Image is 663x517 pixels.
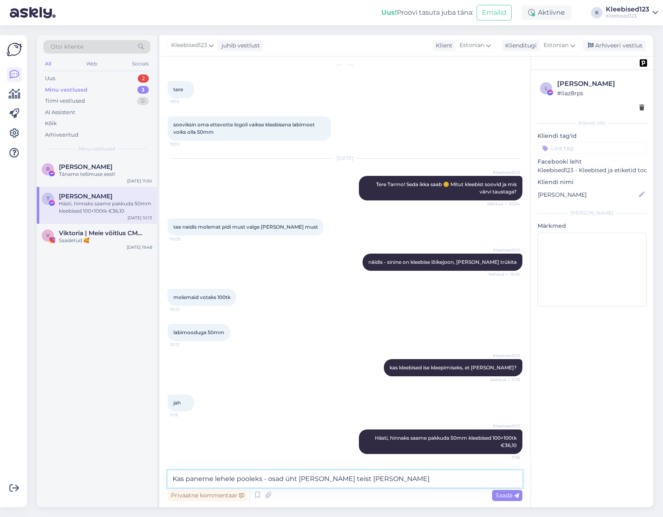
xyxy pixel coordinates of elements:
div: [DATE] [168,155,522,162]
span: 11:15 [170,412,201,418]
div: [DATE] 10:13 [128,215,152,221]
span: molemaid votaks 100tk [173,294,231,300]
span: Kleebised123 [489,423,520,429]
span: Kleebised123 [489,353,520,359]
p: Kliendi tag'id [538,132,647,140]
div: Uus [45,74,55,83]
span: labimooduga 50mm [173,329,224,335]
p: Märkmed [538,222,647,230]
span: Saada [495,492,519,499]
div: 0 [137,97,149,105]
div: # liaz8rps [557,89,644,98]
span: Nähtud ✓ 11:15 [489,377,520,383]
div: Aktiivne [522,5,571,20]
span: 10:13 [170,342,201,348]
div: 2 [138,74,149,83]
div: 3 [137,86,149,94]
div: Socials [130,58,150,69]
span: V [46,232,49,238]
div: Kleebised123 [606,13,649,19]
div: Tiimi vestlused [45,97,85,105]
span: tere [173,86,183,92]
span: Nähtud ✓ 10:04 [487,201,520,207]
input: Lisa tag [538,142,647,154]
b: Uus! [381,9,397,16]
button: Emailid [477,5,512,20]
p: Facebooki leht [538,157,647,166]
div: [DATE] 19:48 [127,244,152,250]
div: juhib vestlust [218,41,260,50]
span: kas kleebised ise kleepimiseks, et [PERSON_NAME]? [390,364,517,371]
img: Askly Logo [7,42,22,57]
span: Kleebised123 [489,247,520,253]
div: Täname tellimuse eest! [59,171,152,178]
div: Privaatne kommentaar [168,490,247,501]
div: All [43,58,53,69]
p: Kliendi nimi [538,178,647,187]
div: [DATE] 11:00 [127,178,152,184]
span: Tarmo Piho [59,193,112,200]
img: pd [640,59,647,67]
span: 19:10 [170,141,201,147]
div: K [591,7,603,18]
div: Web [85,58,99,69]
span: R [46,166,50,172]
div: Arhiveeri vestlus [583,40,646,51]
div: Kliendi info [538,119,647,127]
div: [PERSON_NAME] [538,209,647,217]
span: l [545,85,548,91]
div: Klienditugi [502,41,537,50]
span: Ruth Kõivisto [59,163,112,171]
div: Klient [432,41,452,50]
div: [PERSON_NAME] [557,79,644,89]
span: Estonian [459,41,484,50]
p: Kleebised123 - Kleebised ja etiketid toodetele ning kleebised autodele. [538,166,647,175]
span: jah [173,400,181,406]
span: Kleebised123 [489,169,520,175]
span: 11:16 [489,454,520,461]
span: näidis - sinine on kleebise lõikejoon, [PERSON_NAME] trükita [368,259,517,265]
span: 10:12 [170,306,201,312]
span: Hästi, hinnaks saame pakkuda 50mm kleebised 100+100tk €36,10 [375,435,518,448]
span: 19:10 [170,99,201,105]
span: Otsi kliente [51,43,83,51]
div: Hästi, hinnaks saame pakkuda 50mm kleebised 100+100tk €36,10 [59,200,152,215]
span: Minu vestlused [78,145,115,153]
input: Lisa nimi [538,190,637,199]
div: Saadetud 🥰 [59,237,152,244]
span: 10:05 [170,236,201,242]
div: AI Assistent [45,108,75,117]
textarea: Kas paneme lehele pooleks - osad üht [PERSON_NAME] teist [PERSON_NAME] [168,470,522,488]
span: Estonian [544,41,569,50]
div: Kleebised123 [606,6,649,13]
span: Kleebised123 [171,41,207,50]
span: T [47,196,49,202]
div: Minu vestlused [45,86,87,94]
span: Tere Tarmo! Seda ikka saab 😊 Mitut kleebist soovid ja mis värvi taustaga? [376,181,518,195]
span: Viktoria | Meie võitlus CMVga ✨ [59,229,144,237]
span: Nähtud ✓ 10:10 [488,271,520,277]
span: sooviksin oma ettevotte logoli vaikse kleebisena labimoot voiks olla 50mm [173,121,316,135]
a: Kleebised123Kleebised123 [606,6,658,19]
div: Kõik [45,119,57,128]
div: Arhiveeritud [45,131,78,139]
div: Proovi tasuta juba täna: [381,8,473,18]
span: tee naidis molemat pidi must valge [PERSON_NAME] must [173,224,318,230]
